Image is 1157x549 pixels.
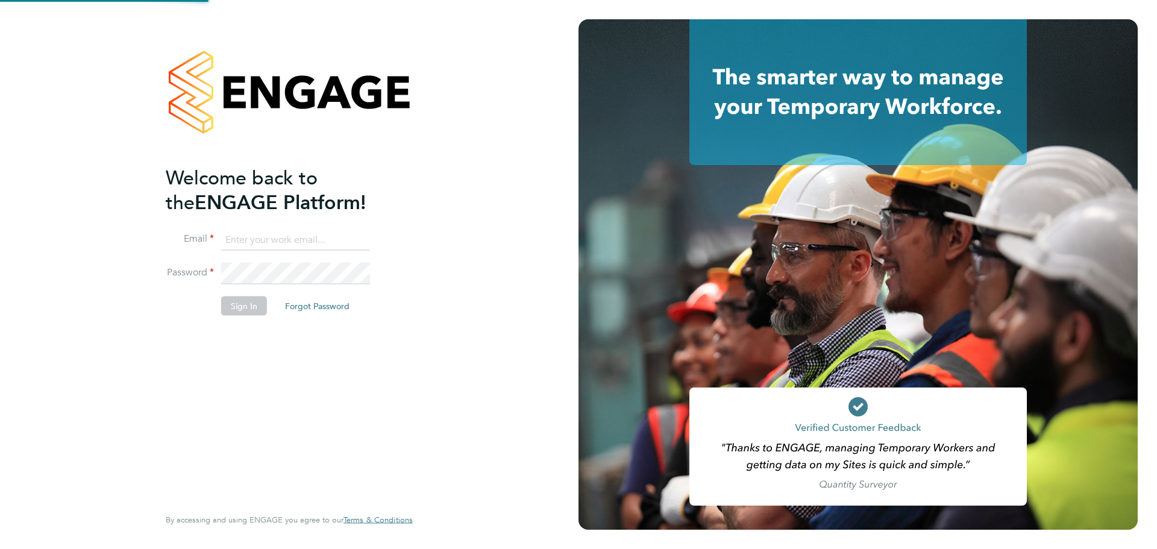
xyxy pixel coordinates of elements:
span: Welcome back to the [166,166,318,214]
label: Email [166,233,214,245]
input: Enter your work email... [221,229,370,251]
span: By accessing and using ENGAGE you agree to our [166,515,413,525]
button: Sign In [221,296,267,316]
h2: ENGAGE Platform! [166,165,401,215]
button: Forgot Password [275,296,359,316]
label: Password [166,266,214,279]
a: Terms & Conditions [343,515,413,525]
